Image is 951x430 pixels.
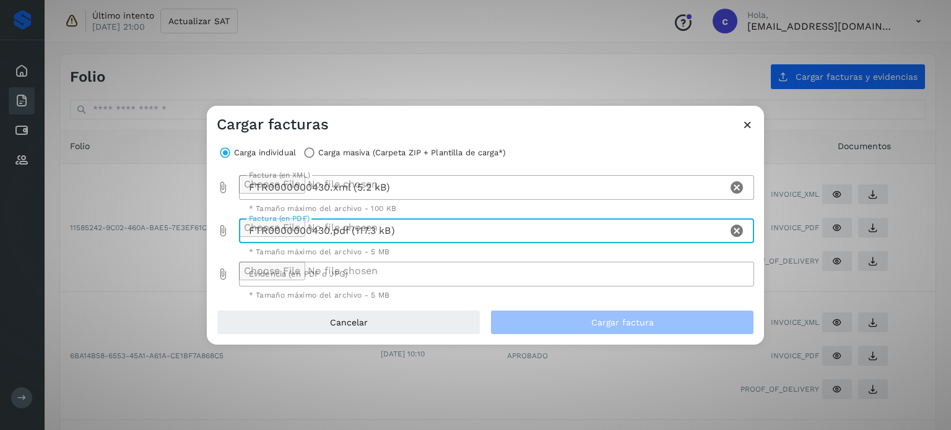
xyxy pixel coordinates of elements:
[239,175,727,200] div: FTR0000000430.xml (5.2 kB)
[217,310,480,335] button: Cancelar
[234,144,296,161] label: Carga individual
[591,318,654,327] span: Cargar factura
[318,144,506,161] label: Carga masiva (Carpeta ZIP + Plantilla de carga*)
[249,205,745,212] div: * Tamaño máximo del archivo - 100 KB
[729,180,744,195] i: Clear Factura (en XML)
[729,223,744,238] i: Clear Factura (en PDF)
[217,225,229,237] i: Factura (en PDF) prepended action
[490,310,754,335] button: Cargar factura
[217,181,229,194] i: Factura (en XML) prepended action
[239,218,727,243] div: FTR0000000430.pdf (117.3 kB)
[217,268,229,280] i: Evidencia (en PDF o JPG) prepended action
[249,291,745,299] div: * Tamaño máximo del archivo - 5 MB
[249,248,745,256] div: * Tamaño máximo del archivo - 5 MB
[217,116,329,134] h3: Cargar facturas
[330,318,368,327] span: Cancelar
